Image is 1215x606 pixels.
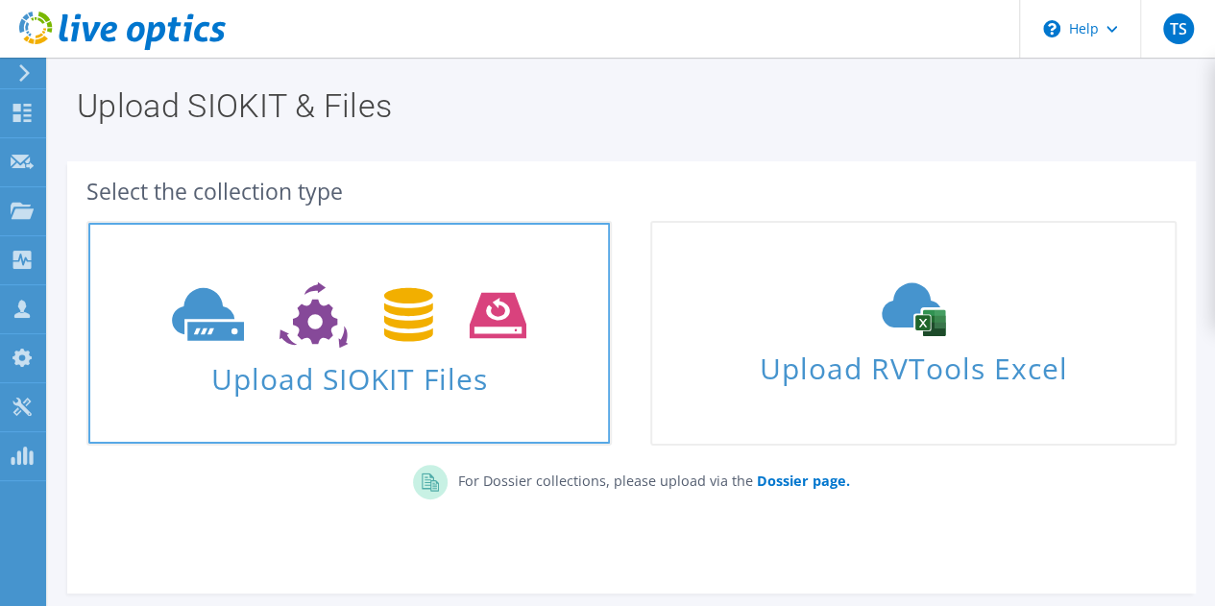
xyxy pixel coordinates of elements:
[88,352,610,394] span: Upload SIOKIT Files
[1043,20,1060,37] svg: \n
[86,181,1177,202] div: Select the collection type
[86,221,612,446] a: Upload SIOKIT Files
[752,472,849,490] a: Dossier page.
[77,89,1177,122] h1: Upload SIOKIT & Files
[448,465,849,492] p: For Dossier collections, please upload via the
[1163,13,1194,44] span: TS
[756,472,849,490] b: Dossier page.
[652,343,1174,384] span: Upload RVTools Excel
[650,221,1176,446] a: Upload RVTools Excel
